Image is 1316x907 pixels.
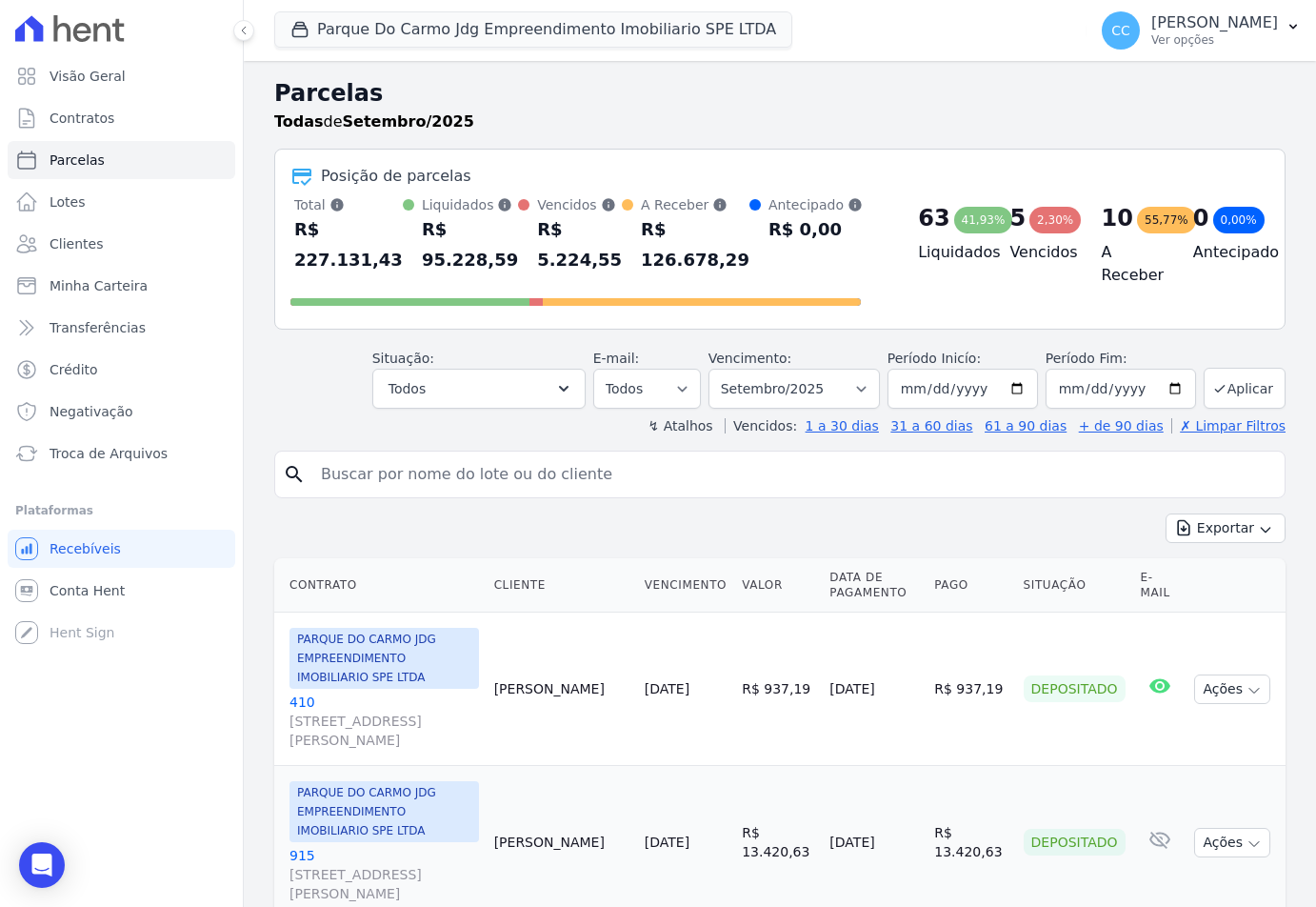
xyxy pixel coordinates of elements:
a: Transferências [8,309,235,347]
button: Ações [1194,828,1270,857]
button: Aplicar [1204,368,1286,409]
div: Total [294,195,403,214]
td: R$ 937,19 [927,613,1015,766]
a: Visão Geral [8,57,235,95]
p: Ver opções [1151,32,1278,48]
span: PARQUE DO CARMO JDG EMPREENDIMENTO IMOBILIARIO SPE LTDA [289,781,479,842]
a: [DATE] [645,681,689,696]
div: Depositado [1024,675,1126,702]
label: E-mail: [593,351,640,366]
label: Período Fim: [1046,349,1196,369]
a: Troca de Arquivos [8,434,235,473]
div: A Receber [641,195,749,214]
h2: Parcelas [274,76,1286,111]
td: [PERSON_NAME] [487,613,637,766]
div: R$ 227.131,43 [294,214,403,275]
div: Vencidos [537,195,622,214]
a: Minha Carteira [8,267,235,305]
button: Parque Do Carmo Jdg Empreendimento Imobiliario SPE LTDA [274,11,792,48]
span: Conta Hent [50,581,125,600]
a: Contratos [8,99,235,137]
div: 41,93% [954,207,1013,233]
span: PARQUE DO CARMO JDG EMPREENDIMENTO IMOBILIARIO SPE LTDA [289,628,479,689]
div: 10 [1102,203,1133,233]
span: Crédito [50,360,98,379]
a: ✗ Limpar Filtros [1171,418,1286,433]
div: R$ 0,00 [768,214,863,245]
a: Negativação [8,393,235,431]
th: Valor [734,558,822,613]
div: R$ 95.228,59 [422,214,518,275]
span: Negativação [50,402,133,421]
label: ↯ Atalhos [648,418,712,433]
div: Posição de parcelas [321,165,471,188]
span: Minha Carteira [50,276,148,295]
td: [DATE] [822,613,927,766]
label: Vencidos: [725,418,797,433]
span: Troca de Arquivos [50,444,168,463]
span: Contratos [50,109,114,128]
button: Ações [1194,675,1270,704]
span: [STREET_ADDRESS][PERSON_NAME] [289,712,479,750]
button: CC [PERSON_NAME] Ver opções [1087,4,1316,57]
i: search [283,463,306,486]
div: 2,30% [1029,207,1081,233]
th: Pago [927,558,1015,613]
a: 915[STREET_ADDRESS][PERSON_NAME] [289,846,479,903]
th: Contrato [274,558,487,613]
button: Exportar [1166,514,1286,543]
div: Antecipado [768,195,863,214]
div: R$ 5.224,55 [537,214,622,275]
label: Período Inicío: [887,351,981,366]
div: 0,00% [1213,207,1265,233]
label: Vencimento: [708,351,791,366]
th: Situação [1016,558,1133,613]
a: + de 90 dias [1079,418,1164,433]
span: Todos [389,377,426,400]
h4: Vencidos [1009,241,1070,264]
h4: A Receber [1102,241,1163,287]
h4: Liquidados [918,241,979,264]
div: Open Intercom Messenger [19,842,65,888]
a: 410[STREET_ADDRESS][PERSON_NAME] [289,693,479,750]
div: 0 [1193,203,1209,233]
a: 31 a 60 dias [890,418,972,433]
input: Buscar por nome do lote ou do cliente [309,455,1277,494]
div: Plataformas [15,499,228,522]
a: 61 a 90 dias [985,418,1067,433]
a: Conta Hent [8,572,235,610]
div: R$ 126.678,29 [641,214,749,275]
span: Lotes [50,192,86,212]
th: Vencimento [637,558,734,613]
p: [PERSON_NAME] [1151,13,1278,32]
div: 5 [1009,203,1026,233]
button: Todos [372,369,586,409]
span: Recebíveis [50,539,121,558]
a: Clientes [8,225,235,263]
label: Situação: [372,351,434,366]
span: CC [1111,24,1130,37]
div: 63 [918,203,949,233]
a: [DATE] [645,835,689,850]
span: Parcelas [50,151,105,170]
th: E-mail [1133,558,1187,613]
th: Data de Pagamento [822,558,927,613]
div: Liquidados [422,195,518,214]
span: Clientes [50,234,103,253]
th: Cliente [487,558,637,613]
span: [STREET_ADDRESS][PERSON_NAME] [289,865,479,903]
a: Recebíveis [8,530,235,568]
p: de [274,111,474,133]
div: 55,77% [1137,207,1196,233]
span: Transferências [50,318,146,337]
div: Depositado [1024,829,1126,856]
a: Parcelas [8,141,235,179]
td: R$ 937,19 [734,613,822,766]
a: Crédito [8,351,235,389]
h4: Antecipado [1193,241,1254,264]
a: Lotes [8,183,235,221]
a: 1 a 30 dias [806,418,879,433]
strong: Todas [274,112,324,131]
strong: Setembro/2025 [343,112,474,131]
span: Visão Geral [50,67,126,86]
